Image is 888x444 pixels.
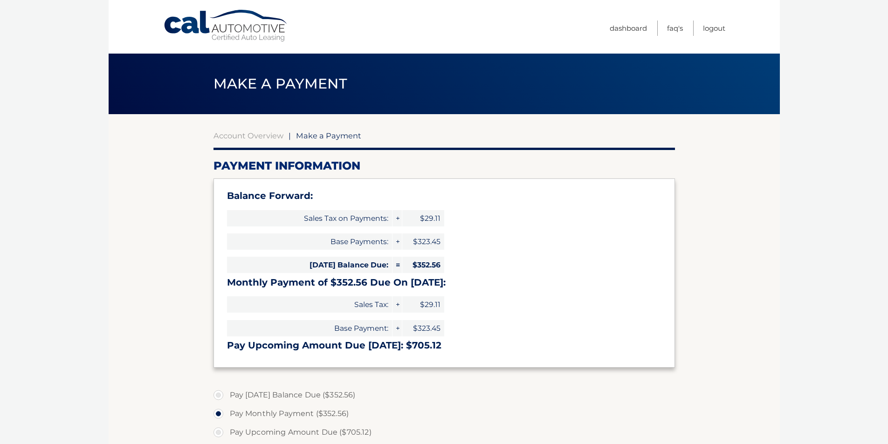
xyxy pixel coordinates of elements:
[213,159,675,173] h2: Payment Information
[213,386,675,404] label: Pay [DATE] Balance Due ($352.56)
[227,257,392,273] span: [DATE] Balance Due:
[402,320,444,336] span: $323.45
[392,296,402,313] span: +
[227,210,392,226] span: Sales Tax on Payments:
[227,340,661,351] h3: Pay Upcoming Amount Due [DATE]: $705.12
[163,9,289,42] a: Cal Automotive
[227,320,392,336] span: Base Payment:
[213,404,675,423] label: Pay Monthly Payment ($352.56)
[227,190,661,202] h3: Balance Forward:
[610,20,647,36] a: Dashboard
[703,20,725,36] a: Logout
[402,296,444,313] span: $29.11
[402,233,444,250] span: $323.45
[213,131,283,140] a: Account Overview
[402,210,444,226] span: $29.11
[392,320,402,336] span: +
[213,423,675,442] label: Pay Upcoming Amount Due ($705.12)
[667,20,683,36] a: FAQ's
[227,233,392,250] span: Base Payments:
[392,233,402,250] span: +
[402,257,444,273] span: $352.56
[227,296,392,313] span: Sales Tax:
[392,210,402,226] span: +
[213,75,347,92] span: Make a Payment
[392,257,402,273] span: =
[289,131,291,140] span: |
[296,131,361,140] span: Make a Payment
[227,277,661,288] h3: Monthly Payment of $352.56 Due On [DATE]:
